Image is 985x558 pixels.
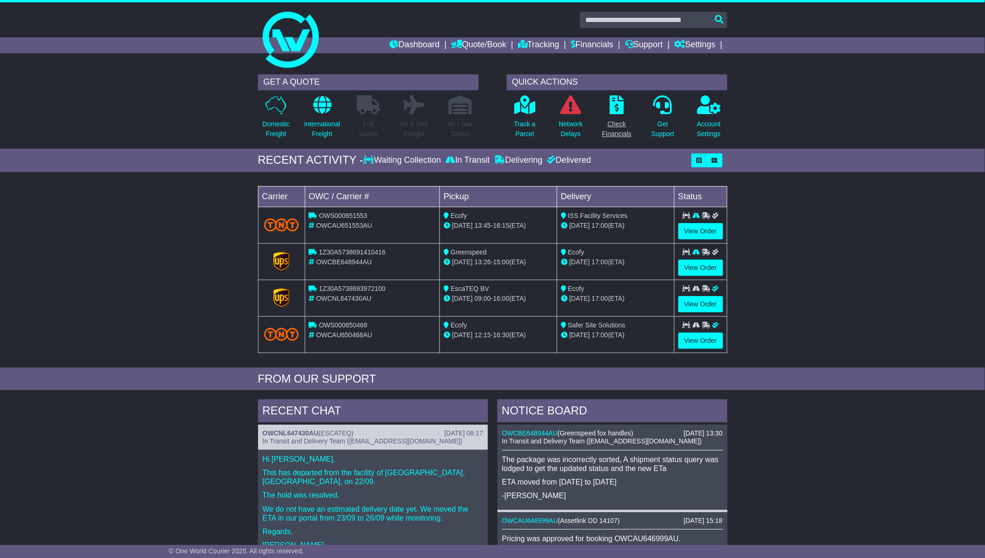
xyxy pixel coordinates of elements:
div: FROM OUR SUPPORT [258,372,727,386]
span: Safer Site Solutions [568,321,626,329]
p: The hold was resolved. [263,491,483,500]
span: Greenspeed fox handles [560,429,631,437]
span: OWCAU650468AU [316,331,372,339]
div: - (ETA) [444,257,553,267]
a: GetSupport [651,95,675,144]
a: Track aParcel [514,95,536,144]
a: Support [625,37,663,53]
span: ISS Facility Services [568,212,628,219]
p: Track a Parcel [514,119,536,139]
div: (ETA) [561,257,670,267]
a: Financials [571,37,613,53]
span: Greenspeed [451,248,487,256]
span: [DATE] [452,222,473,229]
a: Settings [675,37,716,53]
p: -[PERSON_NAME] [502,491,723,500]
span: 16:00 [493,295,510,302]
p: Regards, [263,527,483,536]
div: Waiting Collection [363,155,443,166]
span: OWCBE648944AU [316,258,372,266]
a: Tracking [518,37,559,53]
a: View Order [678,333,723,349]
td: Carrier [258,186,305,207]
p: Check Financials [602,119,632,139]
p: Get Support [651,119,674,139]
div: (ETA) [561,294,670,304]
span: OWS000650468 [319,321,367,329]
a: View Order [678,223,723,239]
div: NOTICE BOARD [497,399,727,425]
a: OWCNL647430AU [263,429,319,437]
span: Assetlink DD 14107 [560,517,618,524]
a: Quote/Book [451,37,506,53]
div: GET A QUOTE [258,74,479,90]
a: CheckFinancials [602,95,632,144]
div: ( ) [502,429,723,437]
span: [DATE] [452,295,473,302]
p: Hi [PERSON_NAME], [263,455,483,464]
span: OWS000651553 [319,212,367,219]
span: 16:15 [493,222,510,229]
p: Network Delays [559,119,582,139]
span: 17:00 [592,295,608,302]
p: We do not have an estimated delivery date yet. We moved the ETA in our portal from 23/09 to 26/09... [263,505,483,522]
span: 15:00 [493,258,510,266]
a: View Order [678,260,723,276]
span: In Transit and Delivery Team ([EMAIL_ADDRESS][DOMAIN_NAME]) [263,437,463,445]
span: [DATE] [569,331,590,339]
div: - (ETA) [444,330,553,340]
span: In Transit and Delivery Team ([EMAIL_ADDRESS][DOMAIN_NAME]) [502,437,702,445]
div: QUICK ACTIONS [507,74,727,90]
div: Delivered [545,155,591,166]
span: 17:00 [592,331,608,339]
img: TNT_Domestic.png [264,218,299,231]
p: This has departed from the facility of [GEOGRAPHIC_DATA], [GEOGRAPHIC_DATA], on 22/09. [263,468,483,486]
span: EscaTEQ BV [451,285,489,292]
span: [DATE] [569,222,590,229]
div: In Transit [444,155,492,166]
span: 17:00 [592,258,608,266]
div: [DATE] 13:30 [683,429,722,437]
span: [DATE] [452,331,473,339]
p: The package was incorrectly sorted, A shipment status query was lodged to get the updated status ... [502,455,723,473]
span: [DATE] [569,295,590,302]
div: ( ) [263,429,483,437]
p: Account Settings [697,119,721,139]
a: Dashboard [390,37,440,53]
div: [DATE] 08:17 [444,429,483,437]
div: RECENT CHAT [258,399,488,425]
span: 13:45 [475,222,491,229]
span: Ecofy [568,285,584,292]
span: OWCAU651553AU [316,222,372,229]
img: GetCarrierServiceLogo [273,289,289,307]
span: 12:15 [475,331,491,339]
p: ETA moved from [DATE] to [DATE] [502,478,723,486]
div: RECENT ACTIVITY - [258,153,364,167]
span: Ecofy [568,248,584,256]
a: NetworkDelays [558,95,583,144]
img: GetCarrierServiceLogo [273,252,289,271]
p: Domestic Freight [262,119,289,139]
p: Air & Sea Freight [401,119,428,139]
p: Pricing was approved for booking OWCAU646999AU. [502,534,723,543]
div: - (ETA) [444,294,553,304]
span: OWCNL647430AU [316,295,371,302]
span: 1Z30A5738693972100 [319,285,385,292]
p: International Freight [304,119,340,139]
span: 13:26 [475,258,491,266]
td: Delivery [557,186,674,207]
p: Air / Sea Depot [448,119,473,139]
a: OWCBE648944AU [502,429,558,437]
a: View Order [678,296,723,312]
span: 1Z30A5738691410416 [319,248,385,256]
div: [DATE] 15:18 [683,517,722,525]
span: 16:30 [493,331,510,339]
span: [DATE] [452,258,473,266]
p: Full Loads [357,119,380,139]
div: (ETA) [561,330,670,340]
span: ESCATEQ [321,429,352,437]
td: Pickup [440,186,557,207]
img: TNT_Domestic.png [264,328,299,341]
div: (ETA) [561,221,670,231]
p: [PERSON_NAME] [263,541,483,550]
